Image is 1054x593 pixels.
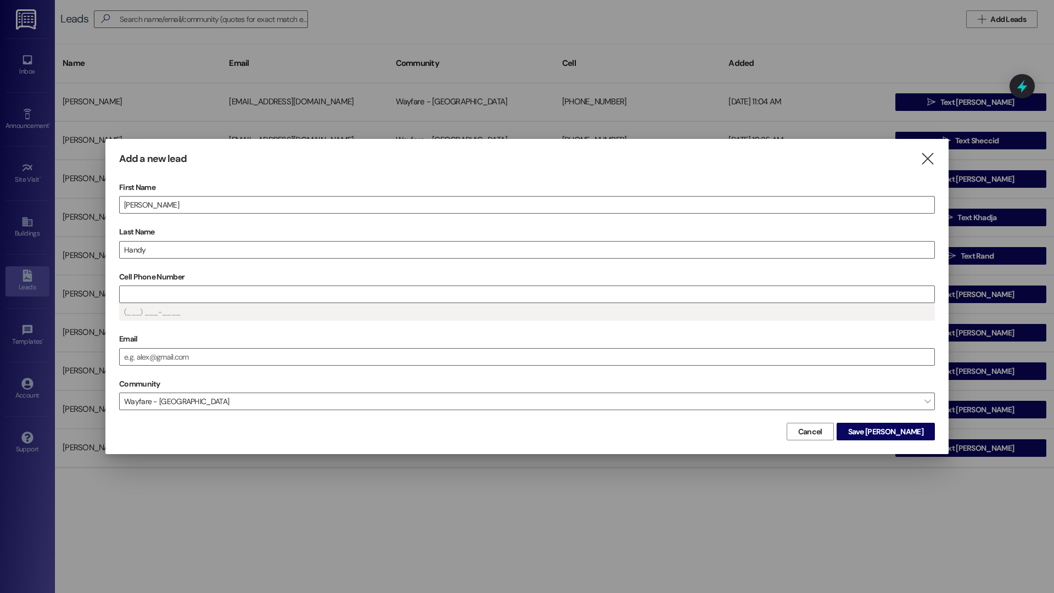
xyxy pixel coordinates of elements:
h3: Add a new lead [119,153,187,165]
button: Cancel [787,423,834,440]
label: First Name [119,179,935,196]
i:  [920,153,935,165]
span: Wayfare - [GEOGRAPHIC_DATA] [119,393,935,410]
label: Community [119,376,160,393]
span: Cancel [798,426,822,438]
input: e.g. alex@gmail.com [120,349,934,365]
input: e.g. Alex [120,197,934,213]
label: Last Name [119,223,935,240]
label: Cell Phone Number [119,268,935,286]
input: e.g. Smith [120,242,934,258]
span: Save [PERSON_NAME] [848,426,923,438]
button: Save [PERSON_NAME] [837,423,935,440]
label: Email [119,331,935,348]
